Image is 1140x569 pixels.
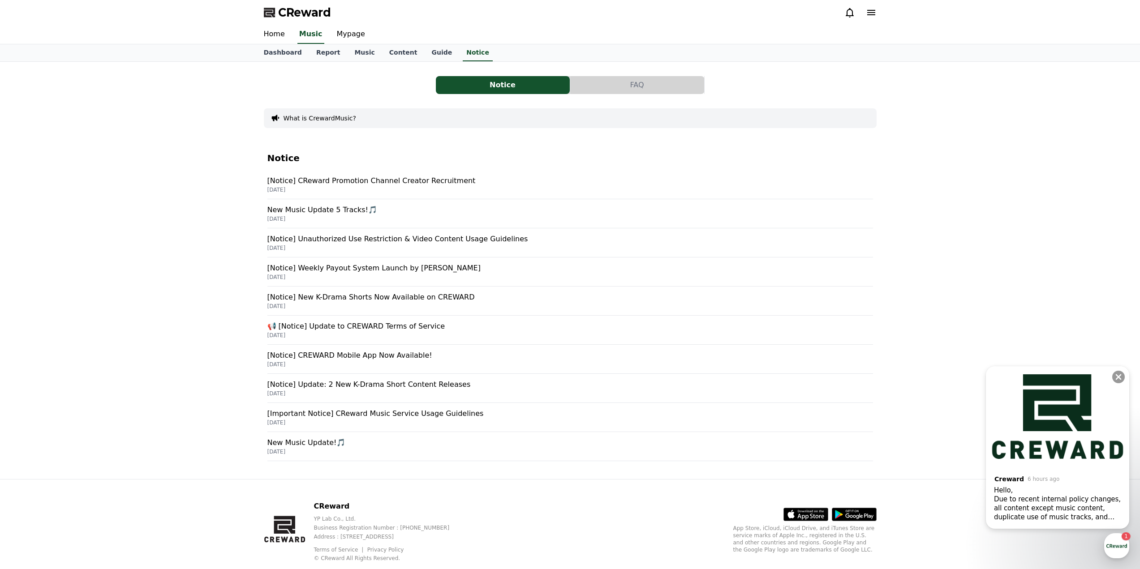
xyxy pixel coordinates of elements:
p: [DATE] [267,244,873,252]
a: Content [382,44,425,61]
span: 1 [91,283,94,291]
p: YP Lab Co., Ltd. [314,515,464,522]
a: [Important Notice] CReward Music Service Usage Guidelines [DATE] [267,403,873,432]
p: CReward [314,501,464,512]
a: Guide [424,44,459,61]
button: Notice [436,76,570,94]
p: [Notice] Update: 2 New K-Drama Short Content Releases [267,379,873,390]
a: [Notice] CREWARD Mobile App Now Available! [DATE] [267,345,873,374]
span: Settings [133,297,155,304]
a: New Music Update 5 Tracks!🎵 [DATE] [267,199,873,228]
h4: Notice [267,153,873,163]
p: 📢 [Notice] Update to CREWARD Terms of Service [267,321,873,332]
a: New Music Update!🎵 [DATE] [267,432,873,461]
p: [Notice] CReward Promotion Channel Creator Recruitment [267,175,873,186]
a: Home [257,25,292,44]
a: 1Messages [59,284,116,306]
p: [DATE] [267,186,873,193]
a: Report [309,44,348,61]
p: New Music Update!🎵 [267,437,873,448]
a: Mypage [330,25,372,44]
button: FAQ [570,76,704,94]
p: [DATE] [267,215,873,222]
a: Dashboard [257,44,309,61]
p: [Important Notice] CReward Music Service Usage Guidelines [267,408,873,419]
a: [Notice] Unauthorized Use Restriction & Video Content Usage Guidelines [DATE] [267,228,873,257]
p: App Store, iCloud, iCloud Drive, and iTunes Store are service marks of Apple Inc., registered in ... [733,525,877,553]
a: CReward [264,5,331,20]
p: [DATE] [267,448,873,455]
p: [DATE] [267,419,873,426]
p: Address : [STREET_ADDRESS] [314,533,464,540]
a: 📢 [Notice] Update to CREWARD Terms of Service [DATE] [267,316,873,345]
a: Terms of Service [314,547,365,553]
a: Privacy Policy [367,547,404,553]
p: [DATE] [267,390,873,397]
a: [Notice] Update: 2 New K-Drama Short Content Releases [DATE] [267,374,873,403]
span: CReward [278,5,331,20]
p: [Notice] CREWARD Mobile App Now Available! [267,350,873,361]
a: [Notice] CReward Promotion Channel Creator Recruitment [DATE] [267,170,873,199]
p: [Notice] Unauthorized Use Restriction & Video Content Usage Guidelines [267,234,873,244]
span: Messages [74,298,101,305]
a: [Notice] Weekly Payout System Launch by [PERSON_NAME] [DATE] [267,257,873,287]
p: [DATE] [267,332,873,339]
p: [Notice] New K-Drama Shorts Now Available on CREWARD [267,292,873,303]
a: Music [297,25,324,44]
button: What is CrewardMusic? [284,114,356,123]
p: New Music Update 5 Tracks!🎵 [267,205,873,215]
p: [DATE] [267,303,873,310]
p: [DATE] [267,361,873,368]
span: Home [23,297,39,304]
p: © CReward All Rights Reserved. [314,555,464,562]
p: [DATE] [267,274,873,281]
a: Music [347,44,382,61]
a: Settings [116,284,172,306]
a: Home [3,284,59,306]
p: Business Registration Number : [PHONE_NUMBER] [314,524,464,531]
p: [Notice] Weekly Payout System Launch by [PERSON_NAME] [267,263,873,274]
a: [Notice] New K-Drama Shorts Now Available on CREWARD [DATE] [267,287,873,316]
a: Notice [463,44,493,61]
